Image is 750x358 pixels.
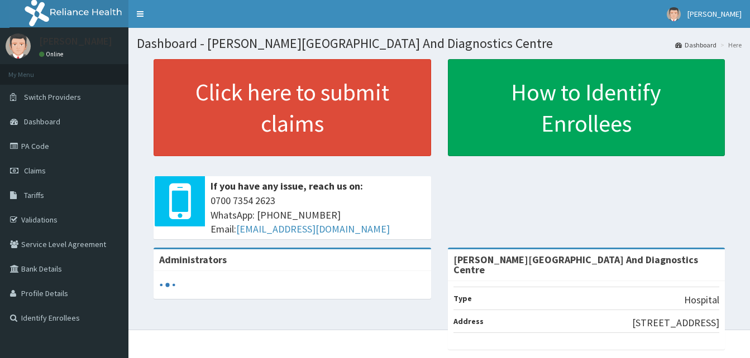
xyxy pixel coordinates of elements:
[211,193,426,236] span: 0700 7354 2623 WhatsApp: [PHONE_NUMBER] Email:
[448,59,725,156] a: How to Identify Enrollees
[24,190,44,200] span: Tariffs
[154,59,431,156] a: Click here to submit claims
[632,316,719,330] p: [STREET_ADDRESS]
[24,166,46,176] span: Claims
[159,277,176,293] svg: audio-loading
[718,40,742,50] li: Here
[24,92,81,102] span: Switch Providers
[687,9,742,19] span: [PERSON_NAME]
[137,36,742,51] h1: Dashboard - [PERSON_NAME][GEOGRAPHIC_DATA] And Diagnostics Centre
[159,253,227,266] b: Administrators
[211,180,363,192] b: If you have any issue, reach us on:
[453,253,698,276] strong: [PERSON_NAME][GEOGRAPHIC_DATA] And Diagnostics Centre
[667,7,681,21] img: User Image
[675,40,716,50] a: Dashboard
[39,50,66,58] a: Online
[684,293,719,307] p: Hospital
[453,293,472,303] b: Type
[39,36,112,46] p: [PERSON_NAME]
[6,33,31,59] img: User Image
[453,316,484,326] b: Address
[236,222,390,235] a: [EMAIL_ADDRESS][DOMAIN_NAME]
[24,117,60,127] span: Dashboard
